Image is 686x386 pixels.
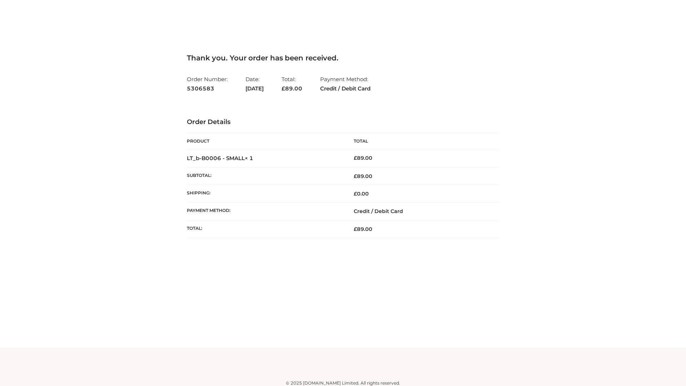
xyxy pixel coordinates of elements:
th: Payment method: [187,203,343,220]
span: £ [354,190,357,197]
li: Payment Method: [320,73,371,95]
th: Total [343,133,499,149]
bdi: 89.00 [354,155,372,161]
h3: Order Details [187,118,499,126]
span: £ [354,226,357,232]
span: 89.00 [354,173,372,179]
th: Shipping: [187,185,343,203]
strong: 5306583 [187,84,228,93]
span: £ [282,85,285,92]
span: 89.00 [354,226,372,232]
h3: Thank you. Your order has been received. [187,54,499,62]
li: Total: [282,73,302,95]
li: Order Number: [187,73,228,95]
strong: × 1 [245,155,253,162]
th: Total: [187,220,343,238]
td: Credit / Debit Card [343,203,499,220]
span: £ [354,155,357,161]
th: Subtotal: [187,167,343,185]
strong: LT_b-B0006 - SMALL [187,155,253,162]
li: Date: [245,73,264,95]
strong: Credit / Debit Card [320,84,371,93]
bdi: 0.00 [354,190,369,197]
span: 89.00 [282,85,302,92]
strong: [DATE] [245,84,264,93]
span: £ [354,173,357,179]
th: Product [187,133,343,149]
